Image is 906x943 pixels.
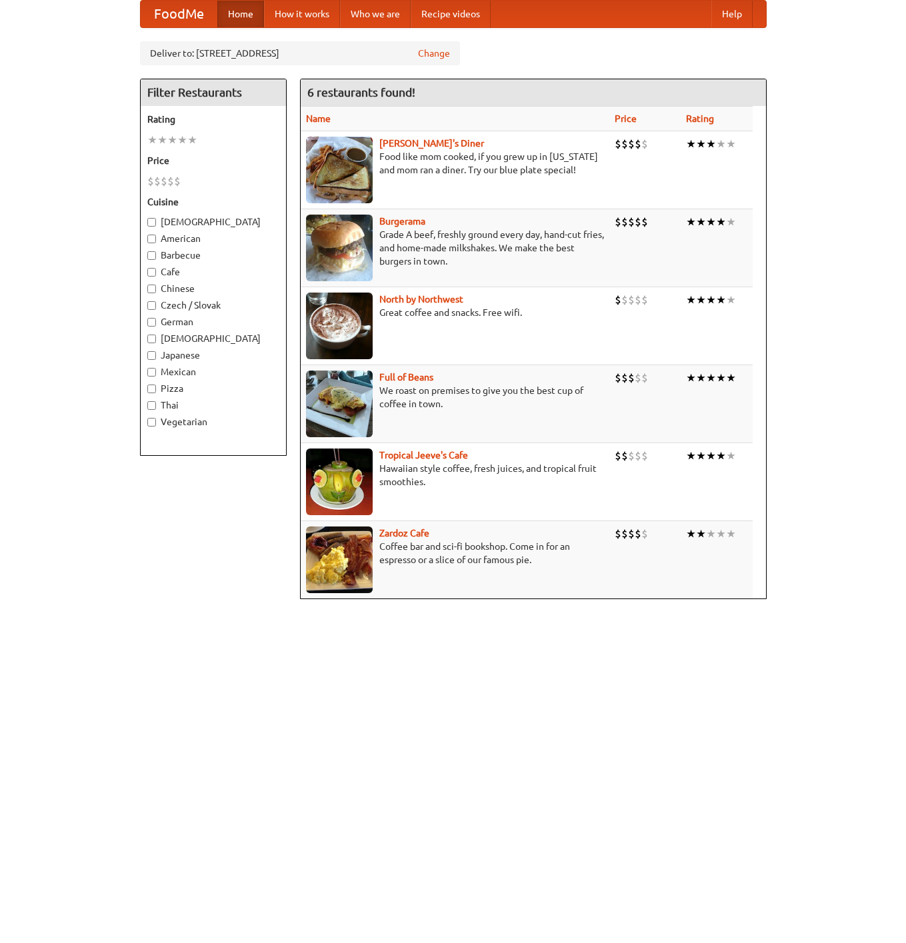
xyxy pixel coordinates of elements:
[379,138,484,149] a: [PERSON_NAME]'s Diner
[147,351,156,360] input: Japanese
[379,372,433,383] a: Full of Beans
[167,133,177,147] li: ★
[340,1,411,27] a: Who we are
[147,299,279,312] label: Czech / Slovak
[147,301,156,310] input: Czech / Slovak
[686,526,696,541] li: ★
[686,449,696,463] li: ★
[706,215,716,229] li: ★
[147,113,279,126] h5: Rating
[379,294,463,305] a: North by Northwest
[147,251,156,260] input: Barbecue
[379,450,468,461] b: Tropical Jeeve's Cafe
[686,215,696,229] li: ★
[306,462,604,488] p: Hawaiian style coffee, fresh juices, and tropical fruit smoothies.
[147,418,156,427] input: Vegetarian
[147,385,156,393] input: Pizza
[696,526,706,541] li: ★
[696,449,706,463] li: ★
[716,293,726,307] li: ★
[615,293,621,307] li: $
[174,174,181,189] li: $
[306,526,373,593] img: zardoz.jpg
[635,449,641,463] li: $
[306,449,373,515] img: jeeves.jpg
[147,365,279,379] label: Mexican
[615,137,621,151] li: $
[147,268,156,277] input: Cafe
[716,449,726,463] li: ★
[306,150,604,177] p: Food like mom cooked, if you grew up in [US_STATE] and mom ran a diner. Try our blue plate special!
[615,526,621,541] li: $
[615,371,621,385] li: $
[147,399,279,412] label: Thai
[147,382,279,395] label: Pizza
[635,371,641,385] li: $
[306,371,373,437] img: beans.jpg
[726,137,736,151] li: ★
[726,449,736,463] li: ★
[711,1,753,27] a: Help
[621,137,628,151] li: $
[641,526,648,541] li: $
[686,293,696,307] li: ★
[418,47,450,60] a: Change
[141,1,217,27] a: FoodMe
[621,449,628,463] li: $
[641,449,648,463] li: $
[140,41,460,65] div: Deliver to: [STREET_ADDRESS]
[157,133,167,147] li: ★
[641,215,648,229] li: $
[217,1,264,27] a: Home
[628,371,635,385] li: $
[147,415,279,429] label: Vegetarian
[141,79,286,106] h4: Filter Restaurants
[147,232,279,245] label: American
[147,349,279,362] label: Japanese
[147,174,154,189] li: $
[147,282,279,295] label: Chinese
[726,293,736,307] li: ★
[147,318,156,327] input: German
[726,371,736,385] li: ★
[147,335,156,343] input: [DEMOGRAPHIC_DATA]
[147,401,156,410] input: Thai
[621,371,628,385] li: $
[635,137,641,151] li: $
[696,293,706,307] li: ★
[706,371,716,385] li: ★
[411,1,491,27] a: Recipe videos
[716,526,726,541] li: ★
[706,449,716,463] li: ★
[161,174,167,189] li: $
[147,195,279,209] h5: Cuisine
[306,306,604,319] p: Great coffee and snacks. Free wifi.
[686,371,696,385] li: ★
[641,137,648,151] li: $
[379,216,425,227] a: Burgerama
[716,371,726,385] li: ★
[187,133,197,147] li: ★
[147,249,279,262] label: Barbecue
[147,265,279,279] label: Cafe
[706,526,716,541] li: ★
[379,528,429,538] a: Zardoz Cafe
[696,137,706,151] li: ★
[306,540,604,566] p: Coffee bar and sci-fi bookshop. Come in for an espresso or a slice of our famous pie.
[696,371,706,385] li: ★
[716,215,726,229] li: ★
[726,526,736,541] li: ★
[306,228,604,268] p: Grade A beef, freshly ground every day, hand-cut fries, and home-made milkshakes. We make the bes...
[307,86,415,99] ng-pluralize: 6 restaurants found!
[306,215,373,281] img: burgerama.jpg
[726,215,736,229] li: ★
[615,215,621,229] li: $
[147,285,156,293] input: Chinese
[615,449,621,463] li: $
[628,137,635,151] li: $
[147,133,157,147] li: ★
[147,154,279,167] h5: Price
